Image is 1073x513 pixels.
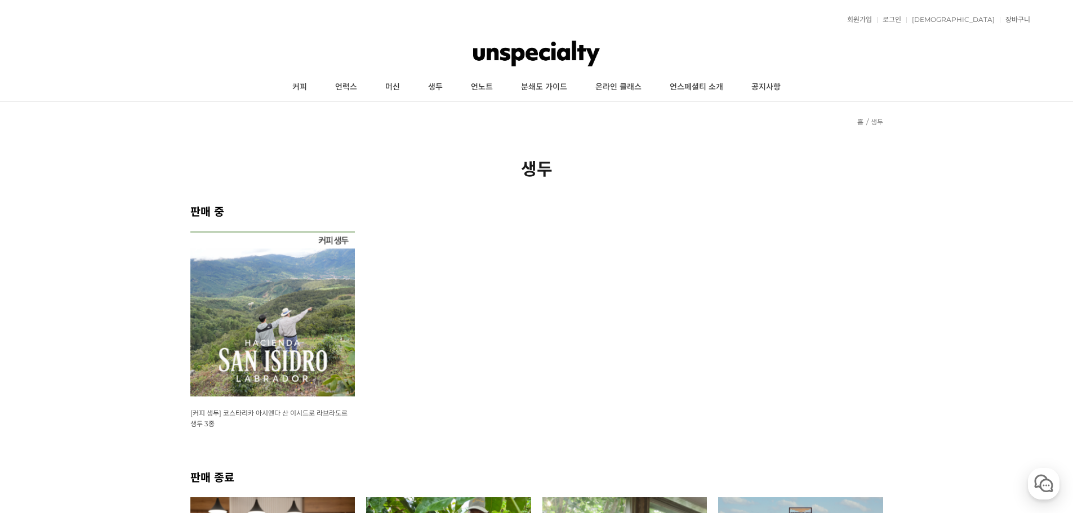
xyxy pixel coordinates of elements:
span: [커피 생두] 코스타리카 아시엔다 산 이시드로 라브라도르 생두 3종 [190,409,348,428]
a: 분쇄도 가이드 [507,73,581,101]
h2: 판매 종료 [190,469,883,485]
a: 홈 [857,118,863,126]
a: 로그인 [877,16,901,23]
a: 생두 [414,73,457,101]
a: 언럭스 [321,73,371,101]
a: 언노트 [457,73,507,101]
a: 온라인 클래스 [581,73,656,101]
a: 생두 [871,118,883,126]
h2: 판매 중 [190,203,883,219]
a: [DEMOGRAPHIC_DATA] [906,16,995,23]
img: 언스페셜티 몰 [473,37,600,70]
a: 커피 [278,73,321,101]
a: 회원가입 [842,16,872,23]
img: 코스타리카 아시엔다 산 이시드로 라브라도르 [190,231,355,396]
a: 언스페셜티 소개 [656,73,737,101]
h2: 생두 [190,155,883,180]
a: [커피 생두] 코스타리카 아시엔다 산 이시드로 라브라도르 생두 3종 [190,408,348,428]
a: 공지사항 [737,73,795,101]
a: 장바구니 [1000,16,1030,23]
a: 머신 [371,73,414,101]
